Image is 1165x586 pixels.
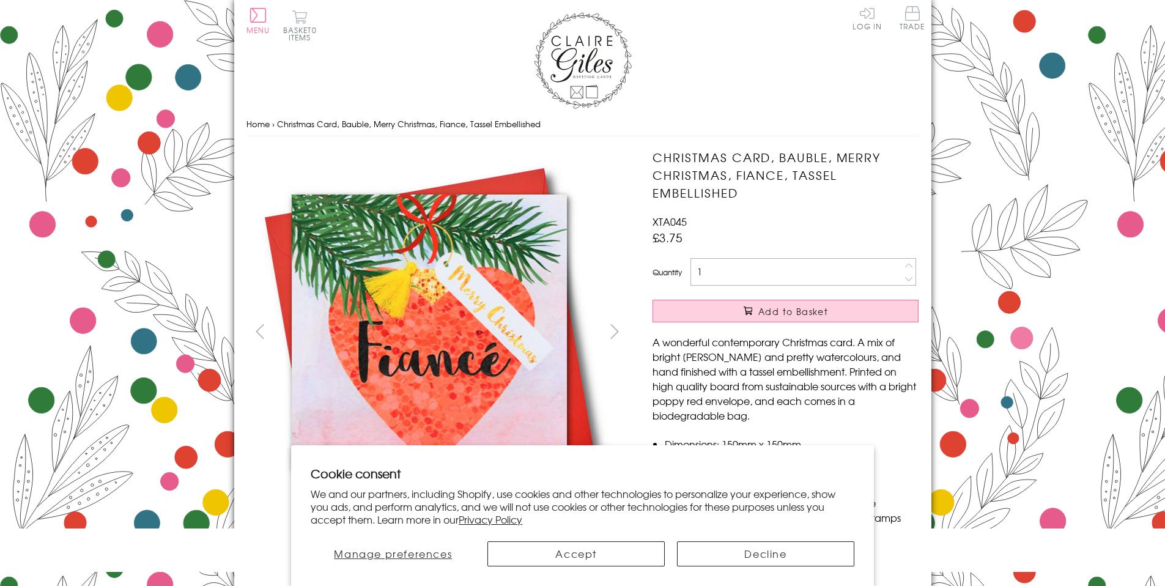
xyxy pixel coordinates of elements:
[289,24,317,43] span: 0 items
[246,24,270,35] span: Menu
[311,465,854,482] h2: Cookie consent
[487,541,665,566] button: Accept
[653,214,687,229] span: XTA045
[459,512,522,527] a: Privacy Policy
[246,149,613,515] img: Christmas Card, Bauble, Merry Christmas, Fiance, Tassel Embellished
[246,317,274,345] button: prev
[311,541,475,566] button: Manage preferences
[334,546,452,561] span: Manage preferences
[272,118,275,130] span: ›
[653,267,682,278] label: Quantity
[665,437,919,451] li: Dimensions: 150mm x 150mm
[246,118,270,130] a: Home
[277,118,541,130] span: Christmas Card, Bauble, Merry Christmas, Fiance, Tassel Embellished
[653,149,919,201] h1: Christmas Card, Bauble, Merry Christmas, Fiance, Tassel Embellished
[246,112,919,137] nav: breadcrumbs
[653,229,682,246] span: £3.75
[283,10,317,41] button: Basket0 items
[758,305,828,317] span: Add to Basket
[653,300,919,322] button: Add to Basket
[677,541,854,566] button: Decline
[900,6,925,30] span: Trade
[534,12,632,109] img: Claire Giles Greetings Cards
[653,335,919,423] p: A wonderful contemporary Christmas card. A mix of bright [PERSON_NAME] and pretty watercolours, a...
[628,149,995,516] img: Christmas Card, Bauble, Merry Christmas, Fiance, Tassel Embellished
[852,6,882,30] a: Log In
[601,317,628,345] button: next
[311,488,854,525] p: We and our partners, including Shopify, use cookies and other technologies to personalize your ex...
[900,6,925,32] a: Trade
[246,8,270,34] button: Menu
